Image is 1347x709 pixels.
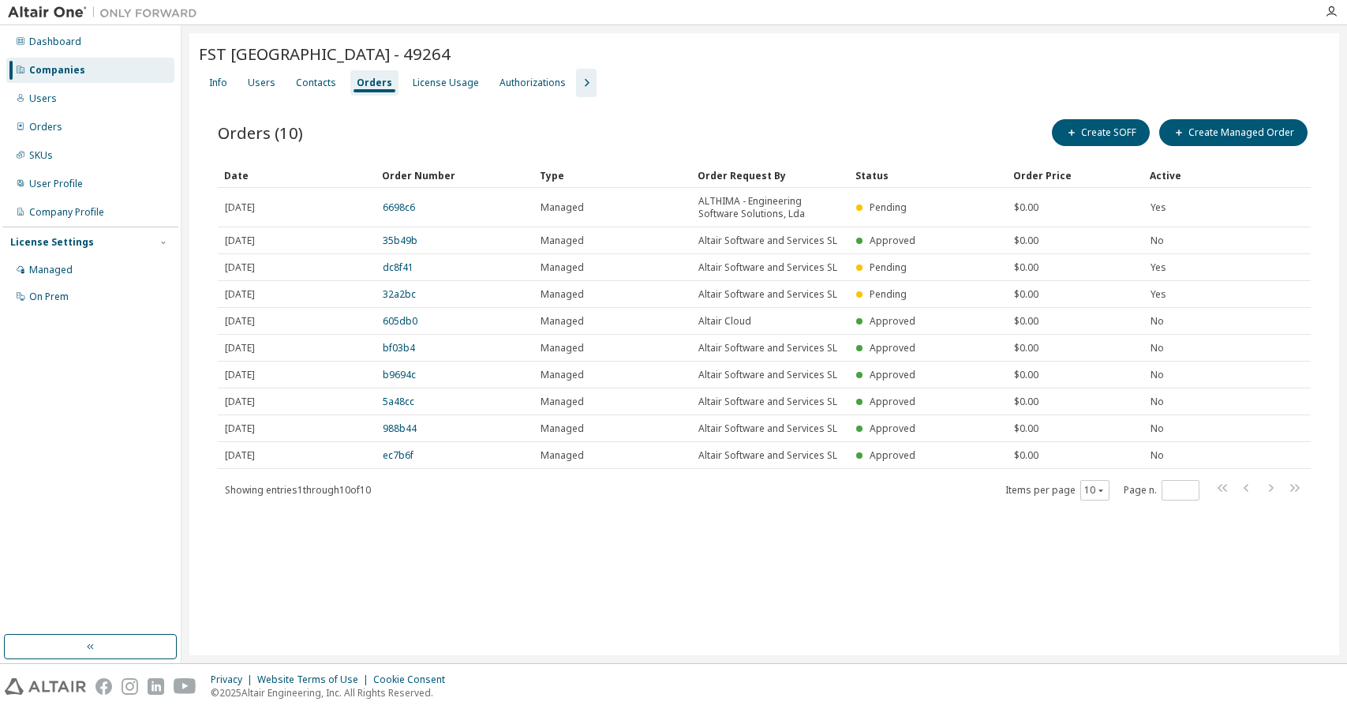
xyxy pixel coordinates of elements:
[500,77,566,89] div: Authorizations
[383,234,417,247] a: 35b49b
[1014,449,1038,462] span: $0.00
[870,368,915,381] span: Approved
[225,342,255,354] span: [DATE]
[373,673,455,686] div: Cookie Consent
[1005,480,1109,501] span: Items per page
[413,77,479,89] div: License Usage
[870,314,915,328] span: Approved
[1151,422,1164,435] span: No
[225,422,255,435] span: [DATE]
[698,234,837,247] span: Altair Software and Services SL
[148,678,164,695] img: linkedin.svg
[541,201,584,214] span: Managed
[698,315,751,328] span: Altair Cloud
[1014,261,1038,274] span: $0.00
[870,422,915,435] span: Approved
[225,315,255,328] span: [DATE]
[540,163,685,188] div: Type
[541,288,584,301] span: Managed
[225,288,255,301] span: [DATE]
[29,121,62,133] div: Orders
[383,261,413,274] a: dc8f41
[1150,163,1216,188] div: Active
[1151,315,1164,328] span: No
[357,77,392,89] div: Orders
[1014,315,1038,328] span: $0.00
[211,673,257,686] div: Privacy
[29,178,83,190] div: User Profile
[541,422,584,435] span: Managed
[209,77,227,89] div: Info
[29,291,69,303] div: On Prem
[1151,449,1164,462] span: No
[225,369,255,381] span: [DATE]
[870,261,907,274] span: Pending
[1151,342,1164,354] span: No
[5,678,86,695] img: altair_logo.svg
[870,448,915,462] span: Approved
[1151,396,1164,408] span: No
[1013,163,1137,188] div: Order Price
[29,92,57,105] div: Users
[225,234,255,247] span: [DATE]
[296,77,336,89] div: Contacts
[870,234,915,247] span: Approved
[383,201,415,214] a: 6698c6
[383,341,415,354] a: bf03b4
[1124,480,1199,501] span: Page n.
[1151,288,1166,301] span: Yes
[211,686,455,700] p: © 2025 Altair Engineering, Inc. All Rights Reserved.
[541,369,584,381] span: Managed
[698,288,837,301] span: Altair Software and Services SL
[1014,422,1038,435] span: $0.00
[541,234,584,247] span: Managed
[1159,119,1308,146] button: Create Managed Order
[870,341,915,354] span: Approved
[1014,201,1038,214] span: $0.00
[698,261,837,274] span: Altair Software and Services SL
[541,396,584,408] span: Managed
[383,314,417,328] a: 605db0
[199,43,451,65] span: FST [GEOGRAPHIC_DATA] - 49264
[541,315,584,328] span: Managed
[8,5,205,21] img: Altair One
[29,149,53,162] div: SKUs
[122,678,138,695] img: instagram.svg
[225,201,255,214] span: [DATE]
[1014,369,1038,381] span: $0.00
[1052,119,1150,146] button: Create SOFF
[225,483,371,497] span: Showing entries 1 through 10 of 10
[698,369,837,381] span: Altair Software and Services SL
[174,678,196,695] img: youtube.svg
[383,422,417,435] a: 988b44
[29,36,81,48] div: Dashboard
[541,342,584,354] span: Managed
[1151,261,1166,274] span: Yes
[257,673,373,686] div: Website Terms of Use
[698,195,842,220] span: ALTHIMA - Engineering Software Solutions, Lda
[10,236,94,249] div: License Settings
[1151,369,1164,381] span: No
[383,395,414,408] a: 5a48cc
[855,163,1001,188] div: Status
[218,122,303,144] span: Orders (10)
[248,77,275,89] div: Users
[698,396,837,408] span: Altair Software and Services SL
[383,448,413,462] a: ec7b6f
[698,342,837,354] span: Altair Software and Services SL
[382,163,527,188] div: Order Number
[698,449,837,462] span: Altair Software and Services SL
[29,64,85,77] div: Companies
[1014,288,1038,301] span: $0.00
[95,678,112,695] img: facebook.svg
[1014,396,1038,408] span: $0.00
[1151,201,1166,214] span: Yes
[1151,234,1164,247] span: No
[541,449,584,462] span: Managed
[1014,234,1038,247] span: $0.00
[225,261,255,274] span: [DATE]
[870,201,907,214] span: Pending
[1084,484,1106,497] button: 10
[698,163,843,188] div: Order Request By
[383,368,416,381] a: b9694c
